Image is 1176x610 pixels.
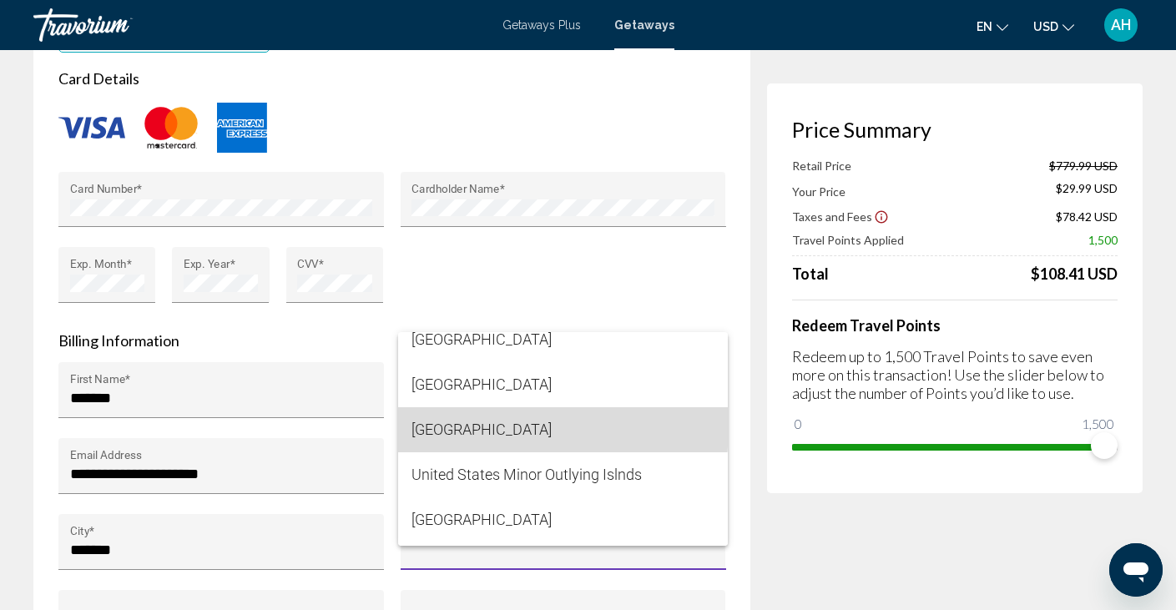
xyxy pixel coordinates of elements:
[411,452,714,497] span: United States Minor Outlying Islnds
[411,317,714,362] span: [GEOGRAPHIC_DATA]
[411,542,714,587] span: [US_STATE][GEOGRAPHIC_DATA]
[411,362,714,407] span: [GEOGRAPHIC_DATA]
[411,407,714,452] span: [GEOGRAPHIC_DATA]
[411,497,714,542] span: [GEOGRAPHIC_DATA]
[1109,543,1163,597] iframe: Button to launch messaging window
